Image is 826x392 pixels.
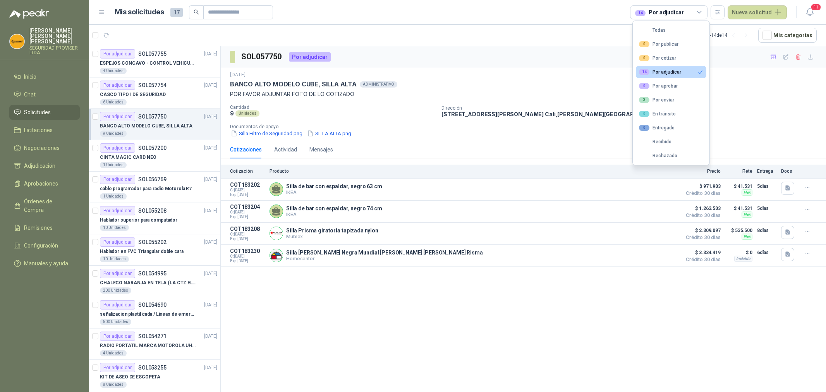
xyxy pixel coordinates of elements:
[138,145,167,151] p: SOL057200
[100,49,135,58] div: Por adjudicar
[286,189,382,195] p: IKEA
[230,193,265,197] span: Exp: [DATE]
[138,177,167,182] p: SOL056769
[138,114,167,119] p: SOL057750
[441,111,663,117] p: [STREET_ADDRESS][PERSON_NAME] Cali , [PERSON_NAME][GEOGRAPHIC_DATA]
[100,81,135,90] div: Por adjudicar
[100,269,135,278] div: Por adjudicar
[100,162,127,168] div: 1 Unidades
[639,41,678,47] div: Por publicar
[230,254,265,259] span: C: [DATE]
[241,51,283,63] h3: SOL057750
[270,168,677,174] p: Producto
[9,194,80,217] a: Órdenes de Compra
[286,205,382,211] p: Silla de bar con espaldar, negro 74 cm
[204,333,217,340] p: [DATE]
[725,248,752,257] p: $ 0
[758,28,817,43] button: Mís categorías
[24,126,53,134] span: Licitaciones
[138,83,167,88] p: SOL057754
[286,234,378,239] p: Mublex
[230,259,265,263] span: Exp: [DATE]
[24,224,53,232] span: Remisiones
[230,248,265,254] p: COT183230
[286,227,378,234] p: Silla Prisma giratoria tapizada nylon
[781,168,797,174] p: Docs
[757,204,776,213] p: 5 días
[636,24,706,36] button: Todas
[204,82,217,89] p: [DATE]
[9,123,80,138] a: Licitaciones
[89,266,220,297] a: Por adjudicarSOL054995[DATE] CHALECO NARANJA EN TELA (LA CTZ ELEGIDA DEBE ENVIAR MUESTRA)200 Unid...
[100,185,192,193] p: cable programador para radio Motorola R7
[230,210,265,215] span: C: [DATE]
[636,38,706,50] button: 0Por publicar
[286,249,483,256] p: Silla [PERSON_NAME] Negra Mundial [PERSON_NAME] [PERSON_NAME] Risma
[230,80,357,88] p: BANCO ALTO MODELO CUBE, SILLA ALTA
[803,5,817,19] button: 11
[9,105,80,120] a: Solicitudes
[636,150,706,162] button: Rechazado
[360,81,397,88] div: ADMINISTRATIVO
[230,204,265,210] p: COT183204
[100,143,135,153] div: Por adjudicar
[138,365,167,370] p: SOL053255
[728,5,787,19] button: Nueva solicitud
[639,69,649,75] div: 14
[100,175,135,184] div: Por adjudicar
[100,248,184,255] p: Hablador en PVC Triangular doble cara
[636,66,706,78] button: 14Por adjudicar
[230,71,246,79] p: [DATE]
[204,176,217,183] p: [DATE]
[100,193,127,199] div: 1 Unidades
[9,220,80,235] a: Remisiones
[100,91,166,98] p: CASCO TIPO I DE SEGURIDAD
[100,319,131,325] div: 500 Unidades
[9,87,80,102] a: Chat
[115,7,164,18] h1: Mis solicitudes
[757,226,776,235] p: 8 días
[230,168,265,174] p: Cotización
[639,125,675,131] div: Entregado
[9,238,80,253] a: Configuración
[639,83,678,89] div: Por aprobar
[230,188,265,193] span: C: [DATE]
[29,46,80,55] p: SEGURIDAD PROVISER LTDA
[100,287,131,294] div: 200 Unidades
[757,182,776,191] p: 5 días
[639,125,649,131] div: 0
[170,8,183,17] span: 17
[289,52,331,62] div: Por adjudicar
[138,271,167,276] p: SOL054995
[635,10,646,16] div: 14
[725,204,752,213] p: $ 41.531
[306,129,352,138] button: SILLA ALTA.png
[100,256,129,262] div: 10 Unidades
[639,139,671,144] div: Recibido
[204,144,217,152] p: [DATE]
[230,182,265,188] p: COT183202
[89,172,220,203] a: Por adjudicarSOL056769[DATE] cable programador para radio Motorola R71 Unidades
[24,72,36,81] span: Inicio
[636,94,706,106] button: 3Por enviar
[757,248,776,257] p: 6 días
[100,332,135,341] div: Por adjudicar
[100,279,196,287] p: CHALECO NARANJA EN TELA (LA CTZ ELEGIDA DEBE ENVIAR MUESTRA)
[441,105,663,111] p: Dirección
[9,158,80,173] a: Adjudicación
[639,83,649,89] div: 0
[89,109,220,140] a: Por adjudicarSOL057750[DATE] BANCO ALTO MODELO CUBE, SILLA ALTA9 Unidades
[24,162,55,170] span: Adjudicación
[707,29,752,41] div: 1 - 14 de 14
[100,363,135,372] div: Por adjudicar
[230,232,265,237] span: C: [DATE]
[100,237,135,247] div: Por adjudicar
[230,215,265,219] span: Exp: [DATE]
[639,55,649,61] div: 0
[230,90,817,98] p: POR FAVOR ADJUNTAR FOTO DE LO COTIZADO
[725,226,752,235] p: $ 535.500
[725,182,752,191] p: $ 41.531
[100,154,156,161] p: CINTA MAGIC CARD NEO
[682,213,721,218] span: Crédito 30 días
[24,108,51,117] span: Solicitudes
